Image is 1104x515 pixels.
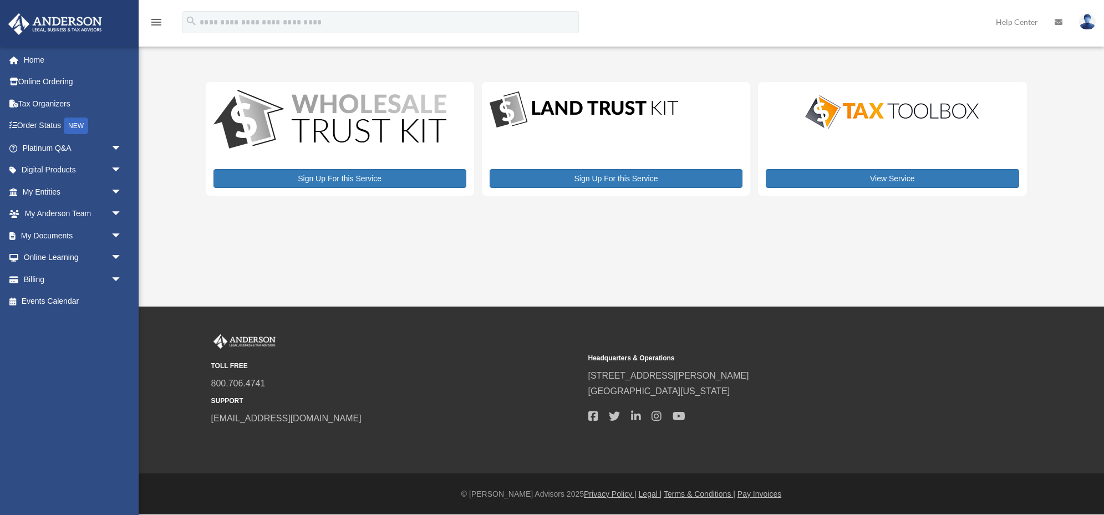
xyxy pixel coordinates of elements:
a: Digital Productsarrow_drop_down [8,159,133,181]
a: My Documentsarrow_drop_down [8,225,139,247]
a: 800.706.4741 [211,379,266,388]
small: SUPPORT [211,395,581,407]
a: Privacy Policy | [584,489,637,498]
span: arrow_drop_down [111,268,133,291]
img: WS-Trust-Kit-lgo-1.jpg [213,90,446,151]
a: My Entitiesarrow_drop_down [8,181,139,203]
a: Sign Up For this Service [490,169,742,188]
a: Online Ordering [8,71,139,93]
a: My Anderson Teamarrow_drop_down [8,203,139,225]
small: TOLL FREE [211,360,581,372]
a: [GEOGRAPHIC_DATA][US_STATE] [588,386,730,396]
img: Anderson Advisors Platinum Portal [5,13,105,35]
a: Platinum Q&Aarrow_drop_down [8,137,139,159]
a: [STREET_ADDRESS][PERSON_NAME] [588,371,749,380]
i: search [185,15,197,27]
a: Legal | [639,489,662,498]
a: Sign Up For this Service [213,169,466,188]
a: Order StatusNEW [8,115,139,137]
a: menu [150,19,163,29]
img: User Pic [1079,14,1096,30]
a: Billingarrow_drop_down [8,268,139,290]
img: LandTrust_lgo-1.jpg [490,90,678,130]
a: Events Calendar [8,290,139,313]
span: arrow_drop_down [111,181,133,203]
span: arrow_drop_down [111,203,133,226]
a: Tax Organizers [8,93,139,115]
span: arrow_drop_down [111,137,133,160]
small: Headquarters & Operations [588,353,958,364]
img: Anderson Advisors Platinum Portal [211,334,278,349]
a: View Service [766,169,1019,188]
span: arrow_drop_down [111,247,133,269]
a: Terms & Conditions | [664,489,735,498]
a: Online Learningarrow_drop_down [8,247,139,269]
span: arrow_drop_down [111,159,133,182]
div: © [PERSON_NAME] Advisors 2025 [139,487,1104,501]
a: [EMAIL_ADDRESS][DOMAIN_NAME] [211,414,362,423]
a: Pay Invoices [737,489,781,498]
a: Home [8,49,139,71]
i: menu [150,16,163,29]
span: arrow_drop_down [111,225,133,247]
div: NEW [64,118,88,134]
